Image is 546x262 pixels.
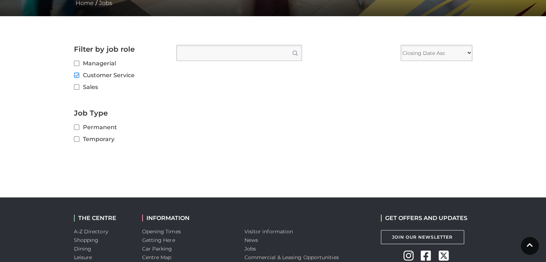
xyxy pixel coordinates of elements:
label: Sales [74,83,165,92]
a: Centre Map [142,254,172,261]
h2: INFORMATION [142,215,234,221]
label: Managerial [74,59,165,68]
label: Temporary [74,135,165,144]
a: Car Parking [142,245,172,252]
a: A-Z Directory [74,228,108,235]
h2: Job Type [74,109,165,117]
a: Commercial & Leasing Opportunities [244,254,339,261]
label: Customer Service [74,71,165,80]
a: News [244,237,258,243]
a: Leisure [74,254,92,261]
a: Shopping [74,237,99,243]
h2: THE CENTRE [74,215,131,221]
a: Dining [74,245,92,252]
h2: Filter by job role [74,45,165,53]
a: Jobs [244,245,256,252]
a: Join Our Newsletter [381,230,464,244]
a: Visitor information [244,228,293,235]
a: Opening Times [142,228,181,235]
label: Permanent [74,123,165,132]
h2: GET OFFERS AND UPDATES [381,215,467,221]
a: Getting Here [142,237,175,243]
